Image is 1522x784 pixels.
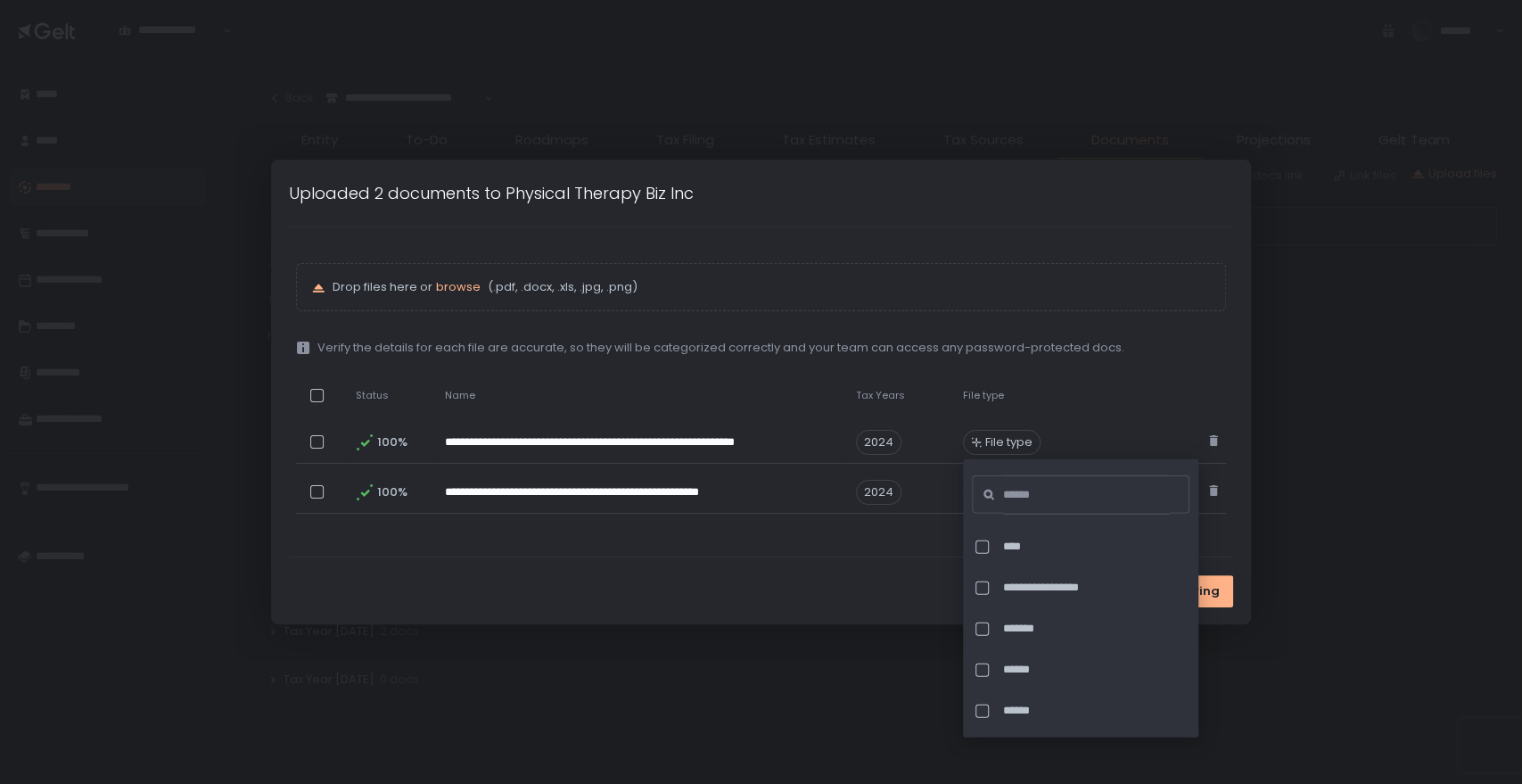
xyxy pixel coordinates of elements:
p: Drop files here or [333,279,1211,295]
h1: Uploaded 2 documents to Physical Therapy Biz Inc [289,181,694,205]
span: Tax Years [856,389,905,402]
span: 100% [377,484,406,500]
span: (.pdf, .docx, .xls, .jpg, .png) [484,279,638,295]
span: File type [963,389,1004,402]
button: browse [436,279,481,295]
span: File type [985,434,1032,450]
span: Verify the details for each file are accurate, so they will be categorized correctly and your tea... [317,340,1124,356]
span: 2024 [856,430,901,455]
span: browse [436,278,481,295]
span: 100% [377,434,406,450]
span: Name [445,389,475,402]
span: 2024 [856,480,901,505]
span: Status [356,389,389,402]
